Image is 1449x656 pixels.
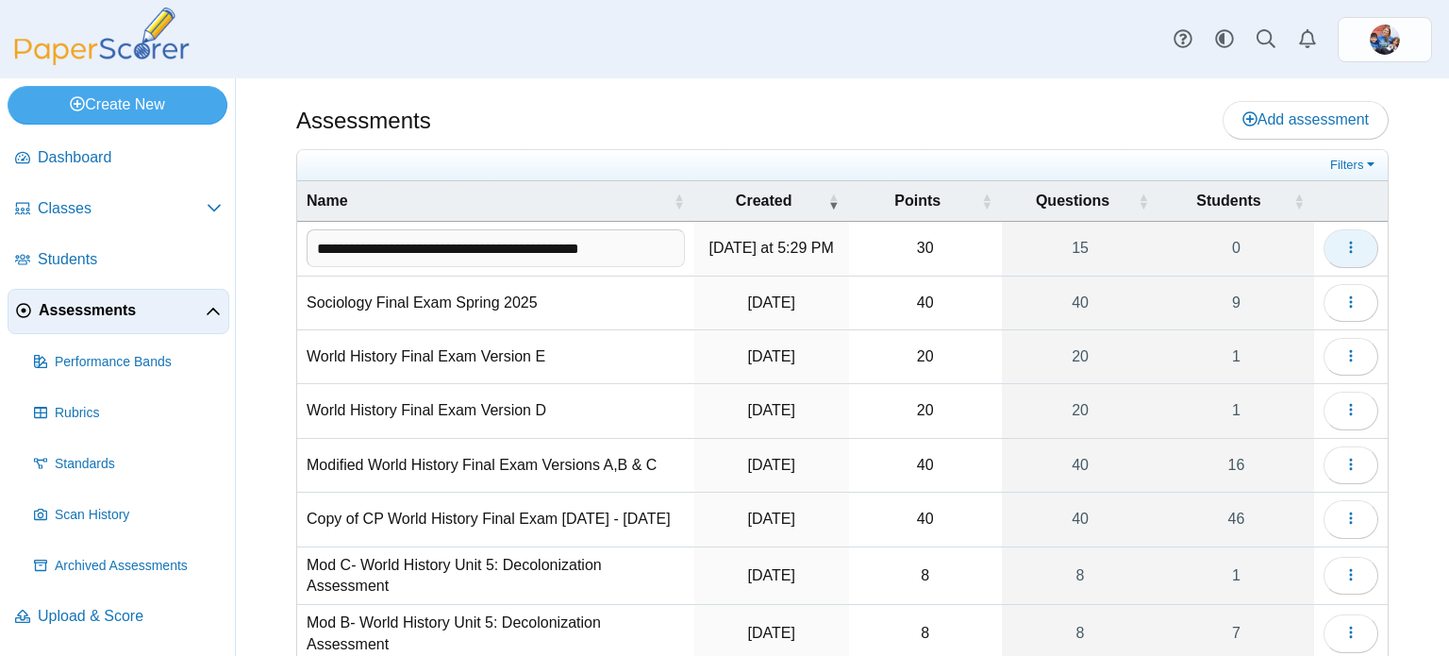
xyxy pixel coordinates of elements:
[8,136,229,181] a: Dashboard
[1168,191,1290,211] span: Students
[1223,101,1389,139] a: Add assessment
[1158,384,1314,437] a: 1
[296,105,431,137] h1: Assessments
[1287,19,1328,60] a: Alerts
[1002,277,1158,329] a: 40
[981,192,992,210] span: Points : Activate to sort
[38,606,222,627] span: Upload & Score
[8,86,227,124] a: Create New
[55,506,222,525] span: Scan History
[1370,25,1400,55] span: Nicole Savino Mulcahy
[704,191,824,211] span: Created
[38,198,207,219] span: Classes
[709,240,834,256] time: Sep 25, 2025 at 5:29 PM
[297,493,694,547] td: Copy of CP World History Final Exam [DATE] - [DATE]
[297,439,694,493] td: Modified World History Final Exam Versions A,B & C
[828,192,840,210] span: Created : Activate to remove sorting
[26,442,229,487] a: Standards
[39,300,206,321] span: Assessments
[1158,277,1314,329] a: 9
[38,147,222,168] span: Dashboard
[55,557,222,576] span: Archived Assessments
[297,547,694,606] td: Mod C- World History Unit 5: Decolonization Assessment
[55,455,222,474] span: Standards
[297,384,694,438] td: World History Final Exam Version D
[1002,384,1158,437] a: 20
[1011,191,1134,211] span: Questions
[307,191,670,211] span: Name
[26,391,229,436] a: Rubrics
[1293,192,1305,210] span: Students : Activate to sort
[1242,111,1369,127] span: Add assessment
[747,294,794,311] time: Jun 11, 2025 at 3:24 PM
[26,340,229,385] a: Performance Bands
[849,222,1002,276] td: 30
[1138,192,1149,210] span: Questions : Activate to sort
[1002,493,1158,546] a: 40
[747,511,794,527] time: Jun 11, 2025 at 2:16 PM
[674,192,685,210] span: Name : Activate to sort
[1158,547,1314,605] a: 1
[747,625,794,641] time: May 14, 2025 at 8:14 AM
[849,330,1002,384] td: 20
[1370,25,1400,55] img: ps.58eNo7wKBwSmTrzg
[38,249,222,270] span: Students
[26,493,229,538] a: Scan History
[1002,439,1158,492] a: 40
[747,348,794,364] time: Jun 11, 2025 at 2:39 PM
[8,595,229,640] a: Upload & Score
[747,567,794,583] time: May 14, 2025 at 8:18 AM
[1158,330,1314,383] a: 1
[8,187,229,232] a: Classes
[849,547,1002,606] td: 8
[1002,547,1158,605] a: 8
[8,289,229,334] a: Assessments
[297,330,694,384] td: World History Final Exam Version E
[849,493,1002,547] td: 40
[8,238,229,283] a: Students
[849,384,1002,438] td: 20
[55,353,222,372] span: Performance Bands
[55,404,222,423] span: Rubrics
[849,277,1002,330] td: 40
[1325,156,1383,175] a: Filters
[8,52,196,68] a: PaperScorer
[1338,17,1432,62] a: ps.58eNo7wKBwSmTrzg
[1002,330,1158,383] a: 20
[8,8,196,65] img: PaperScorer
[1158,222,1314,275] a: 0
[1158,439,1314,492] a: 16
[849,439,1002,493] td: 40
[26,544,229,589] a: Archived Assessments
[747,402,794,418] time: Jun 11, 2025 at 2:36 PM
[858,191,977,211] span: Points
[297,277,694,330] td: Sociology Final Exam Spring 2025
[1158,493,1314,546] a: 46
[1002,222,1158,275] a: 15
[747,457,794,473] time: Jun 11, 2025 at 2:27 PM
